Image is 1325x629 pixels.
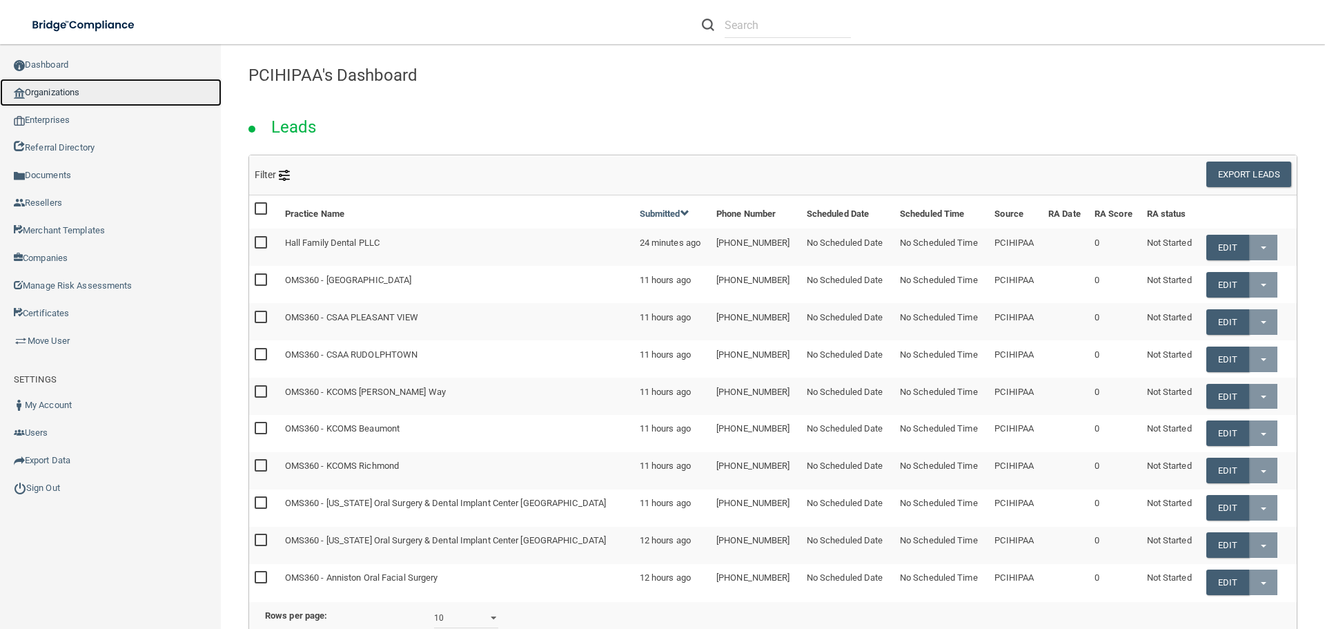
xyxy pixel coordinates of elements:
[711,266,801,303] td: [PHONE_NUMBER]
[279,378,634,415] td: OMS360 - KCOMS [PERSON_NAME] Way
[894,564,989,601] td: No Scheduled Time
[894,266,989,303] td: No Scheduled Time
[711,340,801,378] td: [PHONE_NUMBER]
[279,452,634,490] td: OMS360 - KCOMS Richmond
[279,195,634,229] th: Practice Name
[14,427,25,438] img: icon-users.e205127d.png
[801,378,894,415] td: No Scheduled Date
[894,452,989,490] td: No Scheduled Time
[634,303,711,340] td: 11 hours ago
[14,371,57,388] label: SETTINGS
[989,229,1043,266] td: PCIHIPAA
[1141,195,1201,229] th: RA status
[279,170,290,181] img: icon-filter@2x.21656d0b.png
[1089,452,1141,490] td: 0
[634,340,711,378] td: 11 hours ago
[634,378,711,415] td: 11 hours ago
[801,564,894,601] td: No Scheduled Date
[634,490,711,527] td: 11 hours ago
[989,266,1043,303] td: PCIHIPAA
[634,266,711,303] td: 11 hours ago
[1141,527,1201,564] td: Not Started
[21,11,148,39] img: bridge_compliance_login_screen.278c3ca4.svg
[1089,266,1141,303] td: 0
[894,415,989,452] td: No Scheduled Time
[14,171,25,182] img: icon-documents.8dae5593.png
[711,564,801,601] td: [PHONE_NUMBER]
[640,209,689,219] a: Submitted
[255,169,290,180] span: Filter
[894,378,989,415] td: No Scheduled Time
[711,303,801,340] td: [PHONE_NUMBER]
[801,229,894,266] td: No Scheduled Date
[1089,527,1141,564] td: 0
[279,415,634,452] td: OMS360 - KCOMS Beaumont
[711,490,801,527] td: [PHONE_NUMBER]
[1089,378,1141,415] td: 0
[801,452,894,490] td: No Scheduled Date
[14,88,25,99] img: organization-icon.f8decf85.png
[801,303,894,340] td: No Scheduled Date
[279,266,634,303] td: OMS360 - [GEOGRAPHIC_DATA]
[1089,564,1141,601] td: 0
[1141,229,1201,266] td: Not Started
[1206,347,1248,372] a: Edit
[1141,378,1201,415] td: Not Started
[634,527,711,564] td: 12 hours ago
[1206,420,1248,446] a: Edit
[14,400,25,411] img: ic_user_dark.df1a06c3.png
[989,303,1043,340] td: PCIHIPAA
[702,19,714,31] img: ic-search.3b580494.png
[1206,272,1248,298] a: Edit
[1206,458,1248,483] a: Edit
[1089,340,1141,378] td: 0
[989,452,1043,490] td: PCIHIPAA
[279,303,634,340] td: OMS360 - CSAA PLEASANT VIEW
[1206,570,1248,595] a: Edit
[279,229,634,266] td: Hall Family Dental PLLC
[1141,266,1201,303] td: Not Started
[894,229,989,266] td: No Scheduled Time
[14,60,25,71] img: ic_dashboard_dark.d01f4a41.png
[279,490,634,527] td: OMS360 - [US_STATE] Oral Surgery & Dental Implant Center [GEOGRAPHIC_DATA]
[989,527,1043,564] td: PCIHIPAA
[1206,532,1248,558] a: Edit
[257,108,331,146] h2: Leads
[1141,340,1201,378] td: Not Started
[1206,309,1248,335] a: Edit
[894,195,989,229] th: Scheduled Time
[989,564,1043,601] td: PCIHIPAA
[14,116,25,126] img: enterprise.0d942306.png
[279,340,634,378] td: OMS360 - CSAA RUDOLPHTOWN
[279,527,634,564] td: OMS360 - [US_STATE] Oral Surgery & Dental Implant Center [GEOGRAPHIC_DATA]
[711,452,801,490] td: [PHONE_NUMBER]
[1206,235,1248,260] a: Edit
[265,610,327,621] b: Rows per page:
[14,482,26,494] img: ic_power_dark.7ecde6b1.png
[989,195,1043,229] th: Source
[1141,490,1201,527] td: Not Started
[894,490,989,527] td: No Scheduled Time
[14,455,25,466] img: icon-export.b9366987.png
[801,266,894,303] td: No Scheduled Date
[1089,490,1141,527] td: 0
[989,490,1043,527] td: PCIHIPAA
[711,415,801,452] td: [PHONE_NUMBER]
[801,490,894,527] td: No Scheduled Date
[801,195,894,229] th: Scheduled Date
[1141,415,1201,452] td: Not Started
[634,415,711,452] td: 11 hours ago
[989,415,1043,452] td: PCIHIPAA
[1043,195,1089,229] th: RA Date
[248,66,1297,84] h4: PCIHIPAA's Dashboard
[634,452,711,490] td: 11 hours ago
[1141,564,1201,601] td: Not Started
[14,334,28,348] img: briefcase.64adab9b.png
[801,340,894,378] td: No Scheduled Date
[1206,384,1248,409] a: Edit
[801,415,894,452] td: No Scheduled Date
[14,197,25,209] img: ic_reseller.de258add.png
[711,378,801,415] td: [PHONE_NUMBER]
[725,12,851,38] input: Search
[1141,452,1201,490] td: Not Started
